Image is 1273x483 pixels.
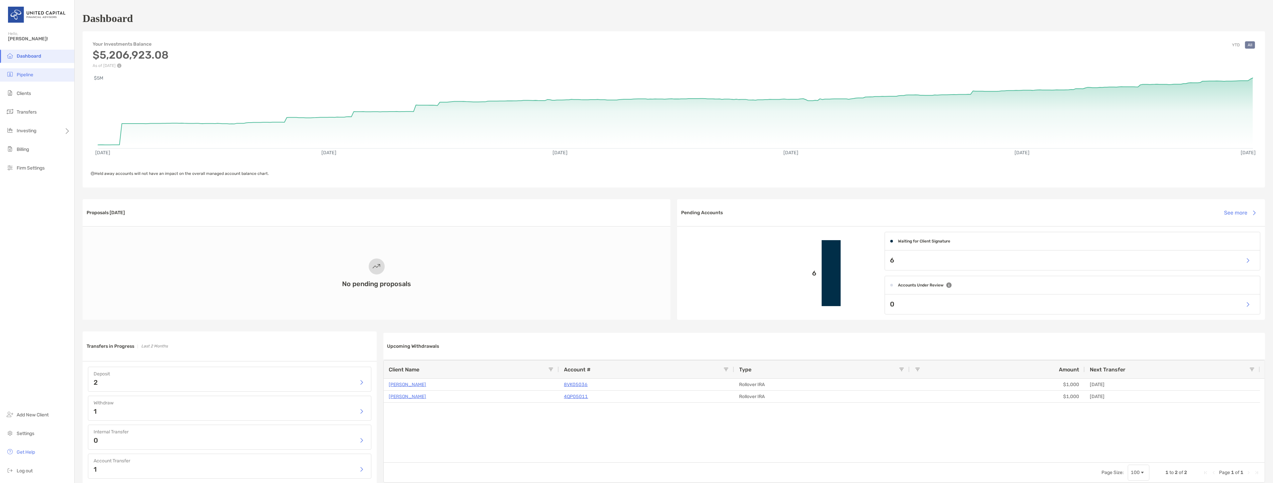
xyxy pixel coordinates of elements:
div: First Page [1203,470,1208,475]
img: investing icon [6,126,14,134]
span: Log out [17,468,33,474]
h3: Proposals [DATE] [87,210,125,216]
button: See more [1219,206,1261,220]
div: Last Page [1254,470,1259,475]
div: Page Size: [1101,470,1124,475]
div: [DATE] [1085,391,1260,402]
span: 2 [1184,470,1187,475]
text: $5M [94,75,103,81]
span: Investing [17,128,36,134]
p: Last 2 Months [141,342,168,350]
span: Clients [17,91,31,96]
div: $1,000 [910,391,1085,402]
p: As of [DATE] [93,63,169,68]
div: Rollover IRA [734,391,910,402]
text: [DATE] [322,150,337,156]
h1: Dashboard [83,12,133,25]
h3: Pending Accounts [681,210,723,216]
div: 100 [1131,470,1140,475]
text: [DATE] [553,150,568,156]
a: 4QP05011 [564,392,588,401]
span: of [1235,470,1239,475]
img: billing icon [6,145,14,153]
div: Rollover IRA [734,379,910,390]
a: 8VK05036 [564,380,588,389]
span: Transfers [17,109,37,115]
span: Get Help [17,449,35,455]
h3: Upcoming Withdrawals [387,343,439,349]
span: Amount [1059,366,1079,373]
span: 2 [1175,470,1178,475]
img: add_new_client icon [6,410,14,418]
span: Add New Client [17,412,49,418]
div: [DATE] [1085,379,1260,390]
text: [DATE] [1015,150,1030,156]
span: to [1169,470,1174,475]
p: 6 [890,256,895,264]
h4: Withdraw [94,400,366,406]
p: 1 [94,408,97,415]
span: 1 [1231,470,1234,475]
span: Account # [564,366,591,373]
button: All [1245,41,1255,49]
span: 1 [1240,470,1243,475]
img: pipeline icon [6,70,14,78]
span: Held away accounts will not have an impact on the overall managed account balance chart. [91,171,269,176]
text: [DATE] [784,150,799,156]
img: get-help icon [6,448,14,456]
span: Type [739,366,752,373]
p: 6 [682,269,816,277]
h3: Transfers in Progress [87,343,134,349]
h3: No pending proposals [342,280,411,288]
div: Previous Page [1211,470,1216,475]
div: Page Size [1128,465,1149,481]
img: clients icon [6,89,14,97]
h4: Account Transfer [94,458,366,464]
span: 1 [1165,470,1168,475]
span: of [1179,470,1183,475]
span: [PERSON_NAME]! [8,36,70,42]
img: transfers icon [6,108,14,116]
h4: Accounts Under Review [898,283,944,287]
span: Next Transfer [1090,366,1126,373]
img: settings icon [6,429,14,437]
img: firm-settings icon [6,164,14,172]
a: [PERSON_NAME] [389,380,426,389]
h4: Your Investments Balance [93,41,169,47]
text: [DATE] [95,150,110,156]
h4: Waiting for Client Signature [898,239,951,243]
span: Billing [17,147,29,152]
h4: Internal Transfer [94,429,366,435]
span: Settings [17,431,34,436]
button: YTD [1229,41,1242,49]
div: $1,000 [910,379,1085,390]
img: logout icon [6,466,14,474]
span: Dashboard [17,53,41,59]
span: Client Name [389,366,420,373]
span: Firm Settings [17,165,45,171]
img: Performance Info [117,63,122,68]
p: 0 [94,437,98,444]
text: [DATE] [1241,150,1256,156]
p: 2 [94,379,98,386]
img: dashboard icon [6,52,14,60]
a: [PERSON_NAME] [389,392,426,401]
span: Page [1219,470,1230,475]
img: United Capital Logo [8,3,66,27]
div: Next Page [1246,470,1251,475]
h3: $5,206,923.08 [93,49,169,61]
h4: Deposit [94,371,366,377]
p: 0 [890,300,895,308]
p: 1 [94,466,97,473]
span: Pipeline [17,72,33,78]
